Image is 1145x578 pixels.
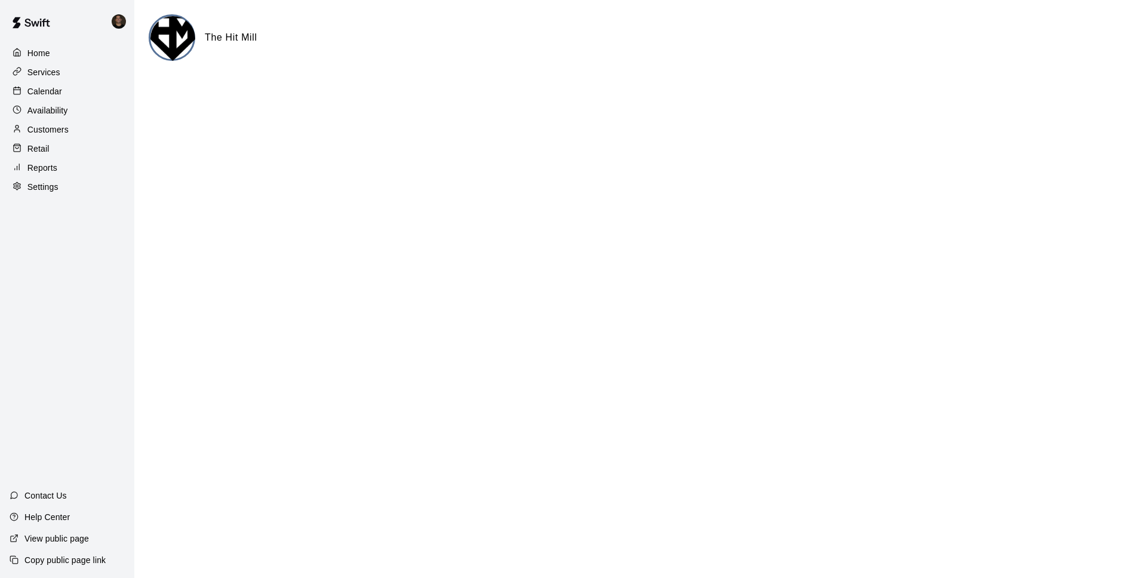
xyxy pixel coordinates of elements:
[27,47,50,59] p: Home
[27,162,57,174] p: Reports
[150,16,195,61] img: The Hit Mill logo
[109,10,134,33] div: Kyle Harris
[27,124,69,136] p: Customers
[24,554,106,566] p: Copy public page link
[27,85,62,97] p: Calendar
[27,181,59,193] p: Settings
[10,140,125,158] a: Retail
[27,143,50,155] p: Retail
[10,178,125,196] a: Settings
[10,159,125,177] a: Reports
[112,14,126,29] img: Kyle Harris
[10,44,125,62] a: Home
[27,66,60,78] p: Services
[10,102,125,119] a: Availability
[10,63,125,81] a: Services
[24,511,70,523] p: Help Center
[10,121,125,139] a: Customers
[10,82,125,100] a: Calendar
[27,104,68,116] p: Availability
[24,533,89,545] p: View public page
[24,490,67,502] p: Contact Us
[205,30,257,45] h6: The Hit Mill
